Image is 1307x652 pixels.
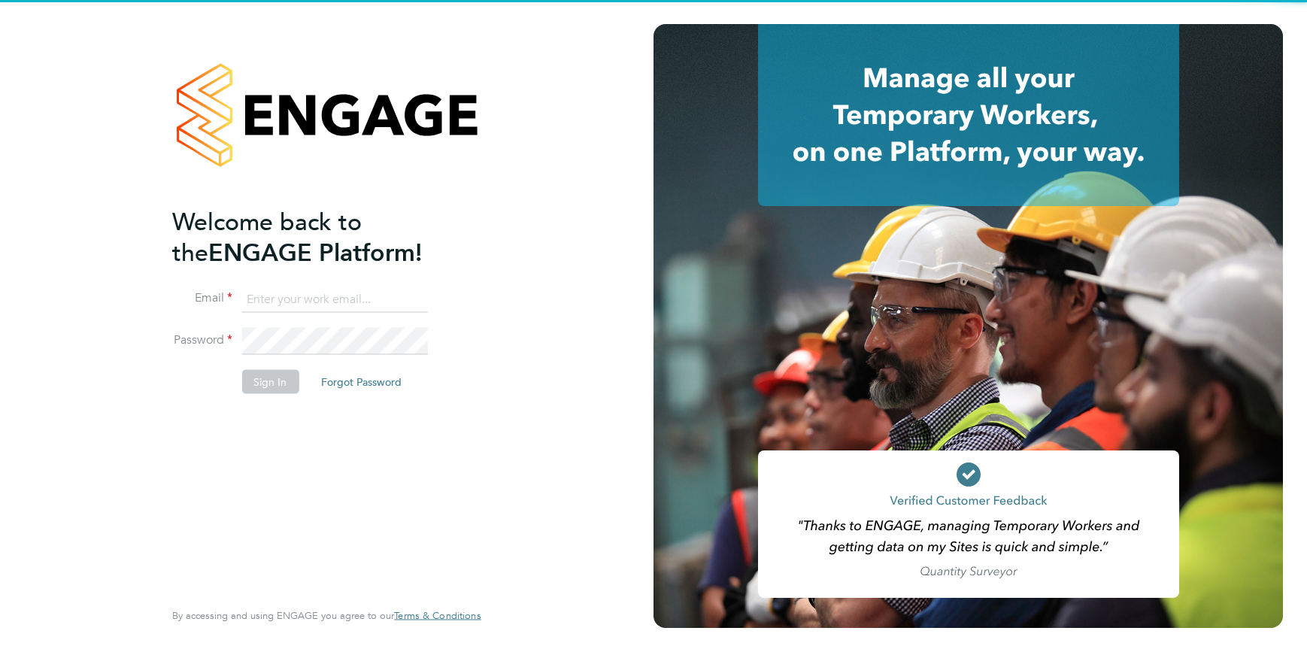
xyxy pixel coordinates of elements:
[394,610,481,622] a: Terms & Conditions
[172,206,465,268] h2: ENGAGE Platform!
[309,370,414,394] button: Forgot Password
[172,609,481,622] span: By accessing and using ENGAGE you agree to our
[172,207,362,267] span: Welcome back to the
[172,332,232,348] label: Password
[241,370,299,394] button: Sign In
[394,609,481,622] span: Terms & Conditions
[172,290,232,306] label: Email
[241,286,427,313] input: Enter your work email...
